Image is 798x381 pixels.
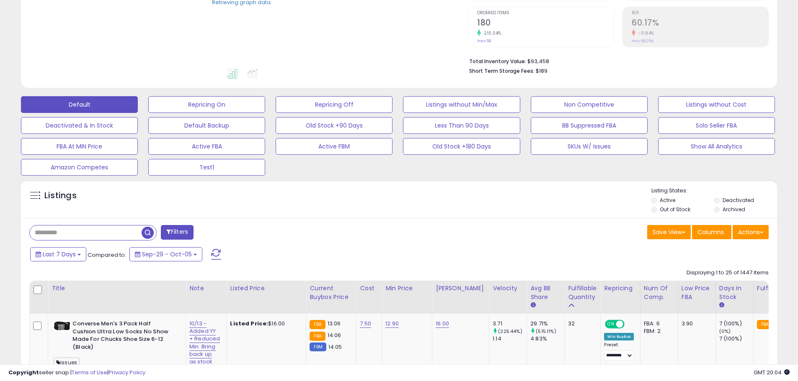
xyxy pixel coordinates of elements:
[530,284,561,302] div: Avg BB Share
[635,30,654,36] small: -11.84%
[328,343,342,351] span: 14.05
[403,117,520,134] button: Less Than 90 Days
[21,117,138,134] button: Deactivated & In Stock
[276,138,393,155] button: Active FBM
[54,320,70,332] img: 41boDshFj+L._SL40_.jpg
[568,320,594,327] div: 32
[604,333,634,340] div: Win BuyBox
[723,206,745,213] label: Archived
[651,187,777,195] p: Listing States:
[660,206,690,213] label: Out of Stock
[757,320,772,329] small: FBA
[310,320,325,329] small: FBA
[682,320,709,327] div: 3.90
[757,284,791,293] div: Fulfillment
[148,117,265,134] button: Default Backup
[632,18,768,29] h2: 60.17%
[189,320,220,373] a: 10/13 - Added YY + Reduced Min. Bring back up as stock decreases
[403,96,520,113] button: Listings without Min/Max
[30,247,86,261] button: Last 7 Days
[493,320,527,327] div: 3.71
[644,327,671,335] div: FBM: 2
[88,251,126,259] span: Compared to:
[276,117,393,134] button: Old Stock +90 Days
[477,18,614,29] h2: 180
[43,250,76,258] span: Last 7 Days
[469,58,526,65] b: Total Inventory Value:
[469,56,762,66] li: $93,458
[644,284,674,302] div: Num of Comp.
[606,321,617,328] span: ON
[754,368,790,376] span: 2025-10-13 20:04 GMT
[189,284,223,293] div: Note
[52,284,182,293] div: Title
[531,96,648,113] button: Non Competitive
[568,284,597,302] div: Fulfillable Quantity
[436,284,486,293] div: [PERSON_NAME]
[72,320,174,353] b: Converse Men's 3 Pack Half Cushion Ultra Low Socks No Show Made For Chucks Shoe Size 6-12 (Black)
[623,321,637,328] span: OFF
[385,320,399,328] a: 12.90
[604,342,634,361] div: Preset:
[536,67,547,75] span: $189
[719,320,753,327] div: 7 (100%)
[477,38,491,43] small: Prev: 58
[687,269,769,277] div: Displaying 1 to 25 of 1447 items
[493,335,527,343] div: 1.14
[604,284,637,293] div: Repricing
[658,138,775,155] button: Show All Analytics
[385,284,429,293] div: Min Price
[477,11,614,15] span: Ordered Items
[658,117,775,134] button: Solo Seller FBA
[129,247,202,261] button: Sep-29 - Oct-05
[719,335,753,343] div: 7 (100%)
[530,320,564,327] div: 29.71%
[8,368,39,376] strong: Copyright
[360,320,371,328] a: 7.50
[230,320,268,327] b: Listed Price:
[72,368,107,376] a: Terms of Use
[493,284,523,293] div: Velocity
[697,228,724,236] span: Columns
[21,159,138,176] button: Amazon Competes
[21,138,138,155] button: FBA At MIN Price
[21,96,138,113] button: Default
[733,225,769,239] button: Actions
[632,11,768,15] span: ROI
[647,225,691,239] button: Save View
[498,328,522,335] small: (225.44%)
[719,328,731,335] small: (0%)
[403,138,520,155] button: Old Stock +180 Days
[310,343,326,351] small: FBM
[8,369,145,377] div: seller snap | |
[530,335,564,343] div: 4.83%
[310,332,325,341] small: FBA
[276,96,393,113] button: Repricing Off
[536,328,556,335] small: (515.11%)
[230,284,302,293] div: Listed Price
[230,320,300,327] div: $16.00
[328,331,341,339] span: 14.06
[44,190,77,202] h5: Listings
[148,159,265,176] button: Test1
[108,368,145,376] a: Privacy Policy
[658,96,775,113] button: Listings without Cost
[142,250,192,258] span: Sep-29 - Oct-05
[310,284,353,302] div: Current Buybox Price
[719,284,750,302] div: Days In Stock
[148,96,265,113] button: Repricing On
[161,225,194,240] button: Filters
[719,302,724,309] small: Days In Stock.
[531,138,648,155] button: SKUs W/ Issues
[723,197,754,204] label: Deactivated
[481,30,501,36] small: 210.34%
[632,38,653,43] small: Prev: 68.25%
[436,320,449,328] a: 16.00
[148,138,265,155] button: Active FBA
[328,320,341,327] span: 13.06
[682,284,712,302] div: Low Price FBA
[360,284,378,293] div: Cost
[530,302,535,309] small: Avg BB Share.
[660,197,675,204] label: Active
[644,320,671,327] div: FBA: 6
